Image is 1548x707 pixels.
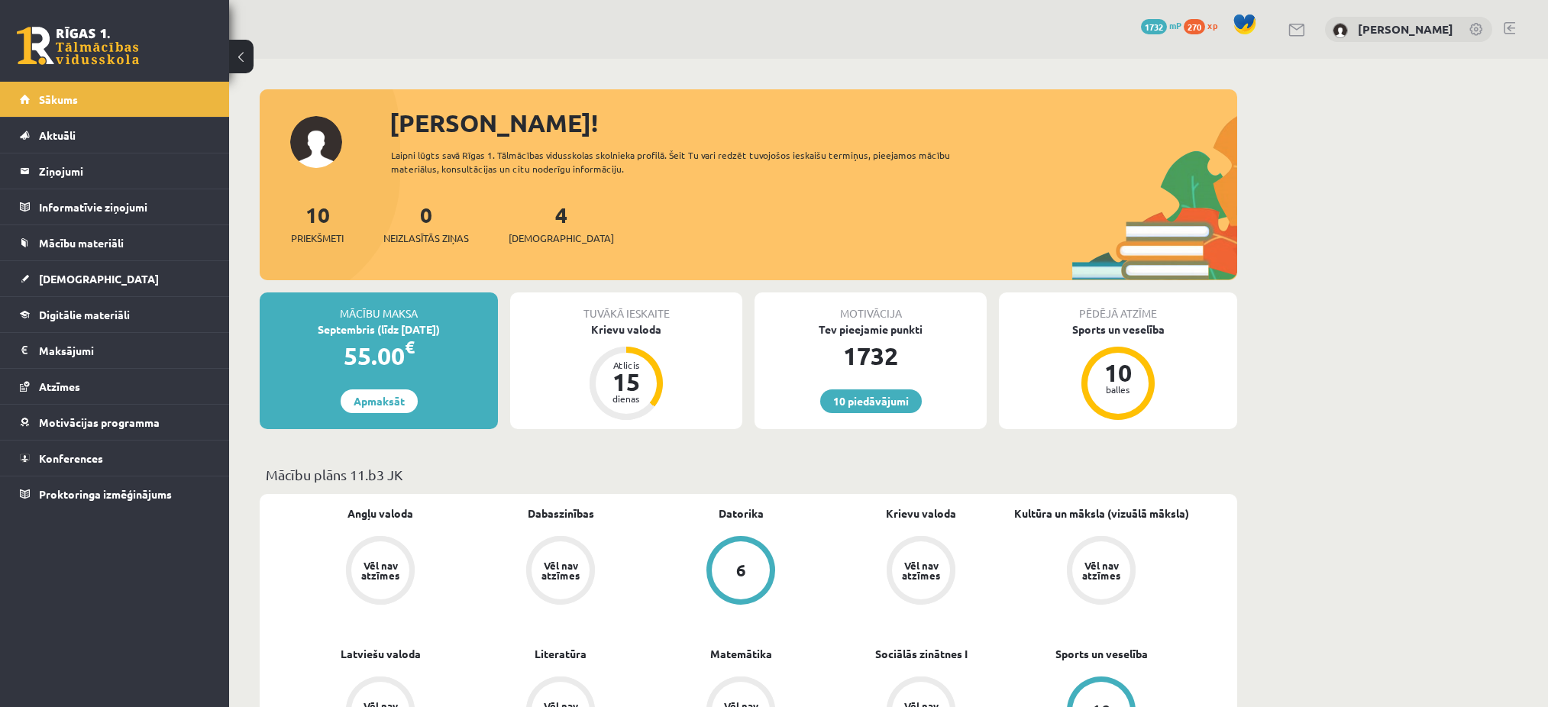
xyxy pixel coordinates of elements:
legend: Maksājumi [39,333,210,368]
legend: Informatīvie ziņojumi [39,189,210,224]
a: Vēl nav atzīmes [470,536,651,608]
div: Vēl nav atzīmes [539,560,582,580]
div: Tev pieejamie punkti [755,321,987,337]
a: Angļu valoda [347,505,413,521]
span: 1732 [1141,19,1167,34]
div: 10 [1095,360,1141,385]
a: Sports un veselība [1055,646,1148,662]
a: [PERSON_NAME] [1358,21,1453,37]
span: Proktoringa izmēģinājums [39,487,172,501]
div: dienas [603,394,649,403]
a: Mācību materiāli [20,225,210,260]
div: Atlicis [603,360,649,370]
span: mP [1169,19,1181,31]
div: Tuvākā ieskaite [510,292,742,321]
div: Krievu valoda [510,321,742,337]
a: Apmaksāt [341,389,418,413]
span: Atzīmes [39,379,80,393]
a: Ziņojumi [20,153,210,189]
div: Laipni lūgts savā Rīgas 1. Tālmācības vidusskolas skolnieka profilā. Šeit Tu vari redzēt tuvojošo... [391,148,978,176]
a: Proktoringa izmēģinājums [20,476,210,512]
span: Aktuāli [39,128,76,142]
a: Literatūra [535,646,587,662]
span: xp [1207,19,1217,31]
a: Konferences [20,441,210,476]
a: Datorika [719,505,764,521]
a: Sports un veselība 10 balles [999,321,1237,422]
span: Digitālie materiāli [39,308,130,321]
span: Motivācijas programma [39,415,160,429]
span: Konferences [39,451,103,465]
a: Matemātika [710,646,772,662]
div: Motivācija [755,292,987,321]
a: Vēl nav atzīmes [831,536,1011,608]
span: [DEMOGRAPHIC_DATA] [509,231,614,246]
legend: Ziņojumi [39,153,210,189]
div: Vēl nav atzīmes [900,560,942,580]
p: Mācību plāns 11.b3 JK [266,464,1231,485]
div: Vēl nav atzīmes [359,560,402,580]
a: Krievu valoda [886,505,956,521]
div: [PERSON_NAME]! [389,105,1237,141]
a: Sociālās zinātnes I [875,646,968,662]
a: 1732 mP [1141,19,1181,31]
a: 0Neizlasītās ziņas [383,201,469,246]
a: Vēl nav atzīmes [290,536,470,608]
a: 270 xp [1184,19,1225,31]
div: Mācību maksa [260,292,498,321]
a: 10Priekšmeti [291,201,344,246]
div: Sports un veselība [999,321,1237,337]
div: 6 [736,562,746,579]
a: Atzīmes [20,369,210,404]
a: 6 [651,536,831,608]
a: 10 piedāvājumi [820,389,922,413]
span: Neizlasītās ziņas [383,231,469,246]
a: Sākums [20,82,210,117]
div: Septembris (līdz [DATE]) [260,321,498,337]
a: Digitālie materiāli [20,297,210,332]
a: Informatīvie ziņojumi [20,189,210,224]
img: Laura Pence [1333,23,1348,38]
span: [DEMOGRAPHIC_DATA] [39,272,159,286]
a: 4[DEMOGRAPHIC_DATA] [509,201,614,246]
div: Vēl nav atzīmes [1080,560,1123,580]
div: Pēdējā atzīme [999,292,1237,321]
div: 55.00 [260,337,498,374]
span: 270 [1184,19,1205,34]
a: Kultūra un māksla (vizuālā māksla) [1014,505,1189,521]
a: Krievu valoda Atlicis 15 dienas [510,321,742,422]
a: Aktuāli [20,118,210,153]
div: balles [1095,385,1141,394]
a: Maksājumi [20,333,210,368]
a: Latviešu valoda [341,646,421,662]
span: € [405,336,415,358]
span: Priekšmeti [291,231,344,246]
div: 15 [603,370,649,394]
div: 1732 [755,337,987,374]
a: Dabaszinības [528,505,594,521]
span: Mācību materiāli [39,236,124,250]
span: Sākums [39,92,78,106]
a: Vēl nav atzīmes [1011,536,1191,608]
a: [DEMOGRAPHIC_DATA] [20,261,210,296]
a: Rīgas 1. Tālmācības vidusskola [17,27,139,65]
a: Motivācijas programma [20,405,210,440]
